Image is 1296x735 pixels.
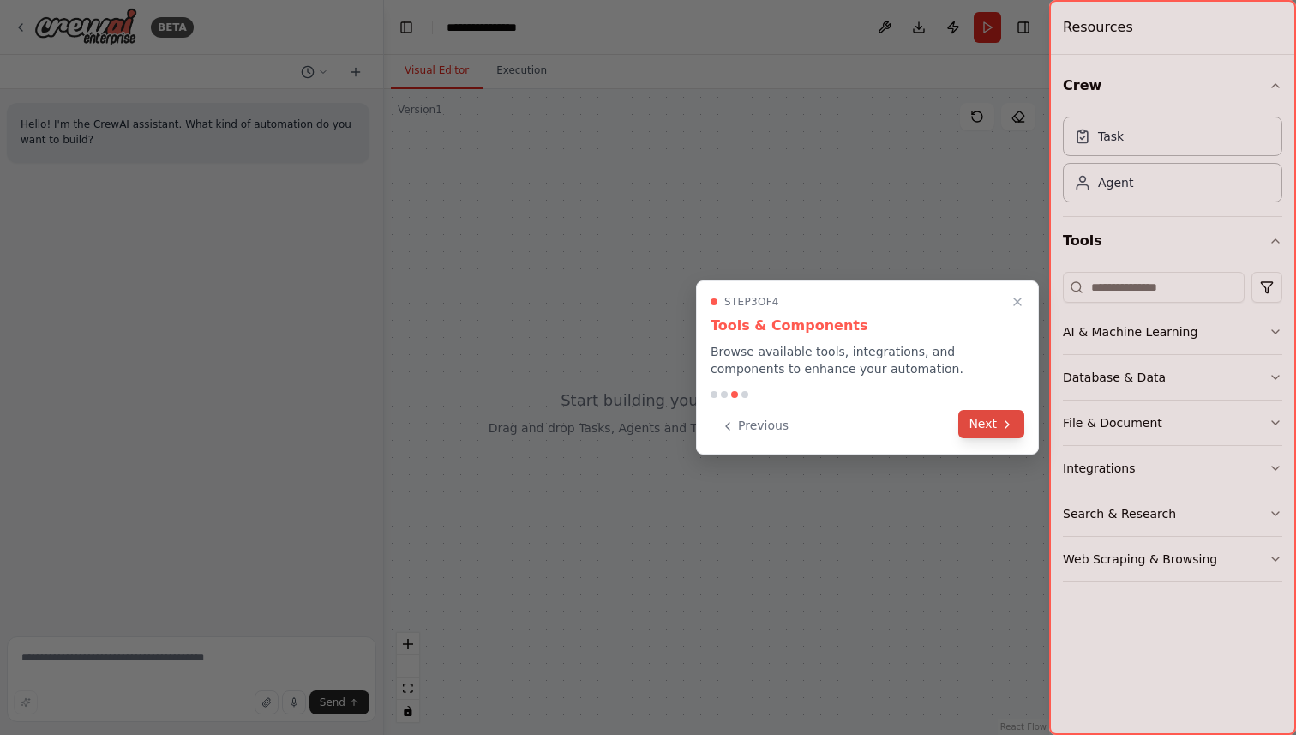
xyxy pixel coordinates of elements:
[958,410,1024,438] button: Next
[724,295,779,309] span: Step 3 of 4
[1007,292,1028,312] button: Close walkthrough
[711,316,1024,336] h3: Tools & Components
[394,15,418,39] button: Hide left sidebar
[711,412,799,440] button: Previous
[711,343,1024,377] p: Browse available tools, integrations, and components to enhance your automation.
